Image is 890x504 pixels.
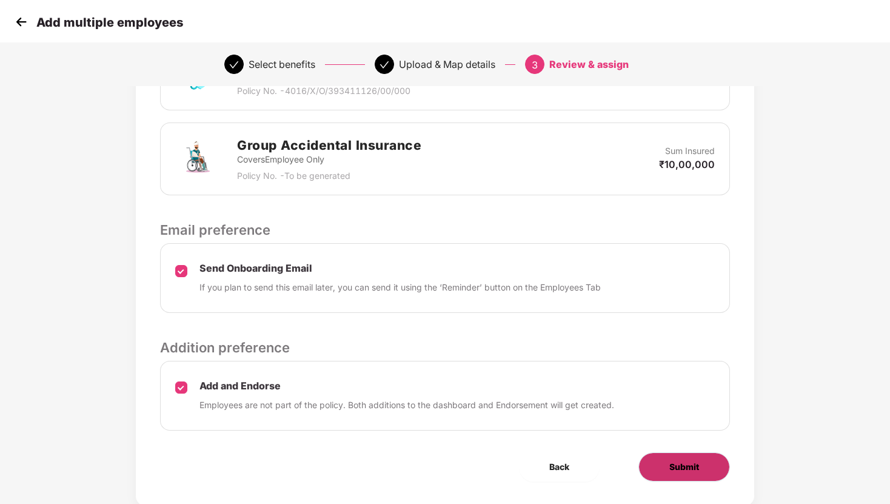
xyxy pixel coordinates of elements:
span: 3 [532,59,538,71]
p: Email preference [160,220,729,240]
button: Submit [638,452,730,482]
p: Policy No. - 4016/X/O/393411126/00/000 [237,84,410,98]
p: ₹10,00,000 [659,158,715,171]
p: Add and Endorse [199,380,614,392]
p: Send Onboarding Email [199,262,601,275]
span: Back [549,460,569,474]
div: Review & assign [549,55,629,74]
p: Addition preference [160,337,729,358]
div: Select benefits [249,55,315,74]
p: Policy No. - To be generated [237,169,421,183]
span: check [380,60,389,70]
p: Covers Employee Only [237,153,421,166]
span: check [229,60,239,70]
button: Back [519,452,600,482]
p: Sum Insured [665,144,715,158]
h2: Group Accidental Insurance [237,135,421,155]
img: svg+xml;base64,PHN2ZyB4bWxucz0iaHR0cDovL3d3dy53My5vcmcvMjAwMC9zdmciIHdpZHRoPSI3MiIgaGVpZ2h0PSI3Mi... [175,137,219,181]
img: svg+xml;base64,PHN2ZyB4bWxucz0iaHR0cDovL3d3dy53My5vcmcvMjAwMC9zdmciIHdpZHRoPSIzMCIgaGVpZ2h0PSIzMC... [12,13,30,31]
p: Add multiple employees [36,15,183,30]
div: Upload & Map details [399,55,495,74]
p: If you plan to send this email later, you can send it using the ‘Reminder’ button on the Employee... [199,281,601,294]
span: Submit [669,460,699,474]
p: Employees are not part of the policy. Both additions to the dashboard and Endorsement will get cr... [199,398,614,412]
